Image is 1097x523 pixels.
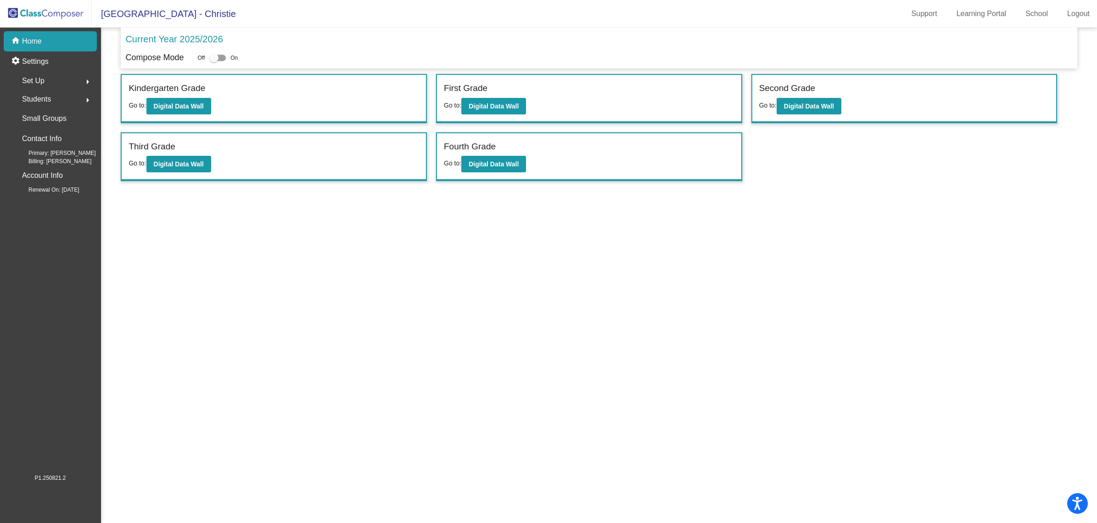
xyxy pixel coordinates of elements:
a: Support [904,6,945,21]
p: Compose Mode [125,51,184,64]
a: Logout [1060,6,1097,21]
button: Digital Data Wall [146,156,211,172]
span: On [230,54,238,62]
label: Kindergarten Grade [129,82,205,95]
mat-icon: arrow_right [82,95,93,106]
span: Renewal On: [DATE] [14,186,79,194]
p: Settings [22,56,49,67]
mat-icon: settings [11,56,22,67]
span: Go to: [129,159,146,167]
button: Digital Data Wall [461,156,526,172]
label: Third Grade [129,140,175,153]
span: [GEOGRAPHIC_DATA] - Christie [92,6,236,21]
p: Current Year 2025/2026 [125,32,223,46]
span: Go to: [129,102,146,109]
mat-icon: home [11,36,22,47]
span: Students [22,93,51,106]
p: Home [22,36,42,47]
label: Fourth Grade [444,140,496,153]
span: Go to: [444,159,461,167]
span: Set Up [22,74,45,87]
span: Primary: [PERSON_NAME] [14,149,96,157]
label: First Grade [444,82,487,95]
b: Digital Data Wall [154,160,204,168]
label: Second Grade [759,82,816,95]
mat-icon: arrow_right [82,76,93,87]
a: School [1018,6,1055,21]
span: Billing: [PERSON_NAME] [14,157,91,165]
b: Digital Data Wall [469,160,519,168]
b: Digital Data Wall [469,102,519,110]
p: Account Info [22,169,63,182]
button: Digital Data Wall [146,98,211,114]
p: Small Groups [22,112,67,125]
b: Digital Data Wall [154,102,204,110]
span: Off [197,54,205,62]
p: Contact Info [22,132,62,145]
b: Digital Data Wall [784,102,834,110]
span: Go to: [444,102,461,109]
button: Digital Data Wall [777,98,841,114]
span: Go to: [759,102,777,109]
button: Digital Data Wall [461,98,526,114]
a: Learning Portal [949,6,1014,21]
